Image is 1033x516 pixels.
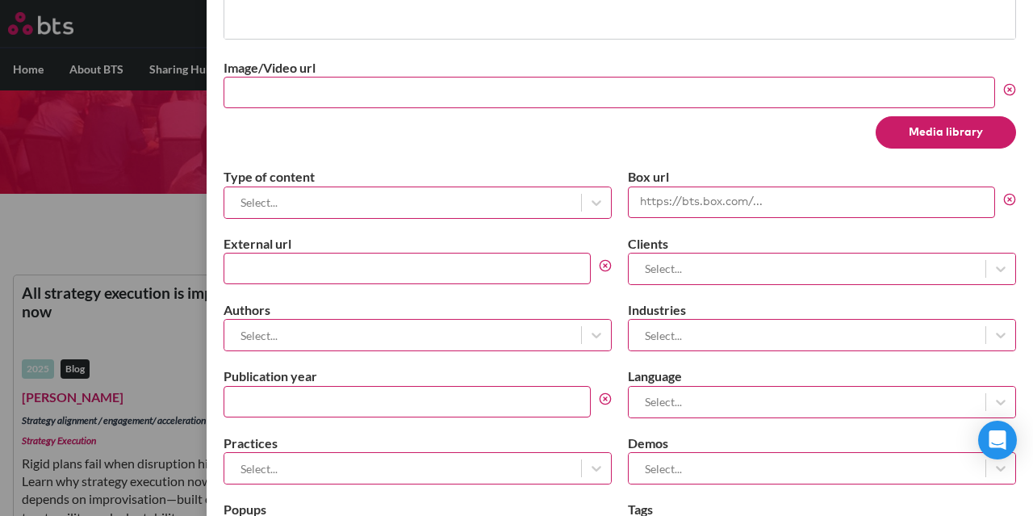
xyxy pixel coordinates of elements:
label: Clients [628,235,1016,253]
label: External url [224,235,612,253]
label: Authors [224,301,612,319]
label: Industries [628,301,1016,319]
button: Media library [876,116,1016,149]
label: Demos [628,434,1016,452]
label: Image/Video url [224,59,1016,77]
div: Open Intercom Messenger [978,421,1017,459]
label: Language [628,367,1016,385]
label: Practices [224,434,612,452]
label: Box url [628,168,1016,186]
label: Publication year [224,367,612,385]
label: Type of content [224,168,612,186]
input: https://bts.box.com/... [628,187,995,218]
